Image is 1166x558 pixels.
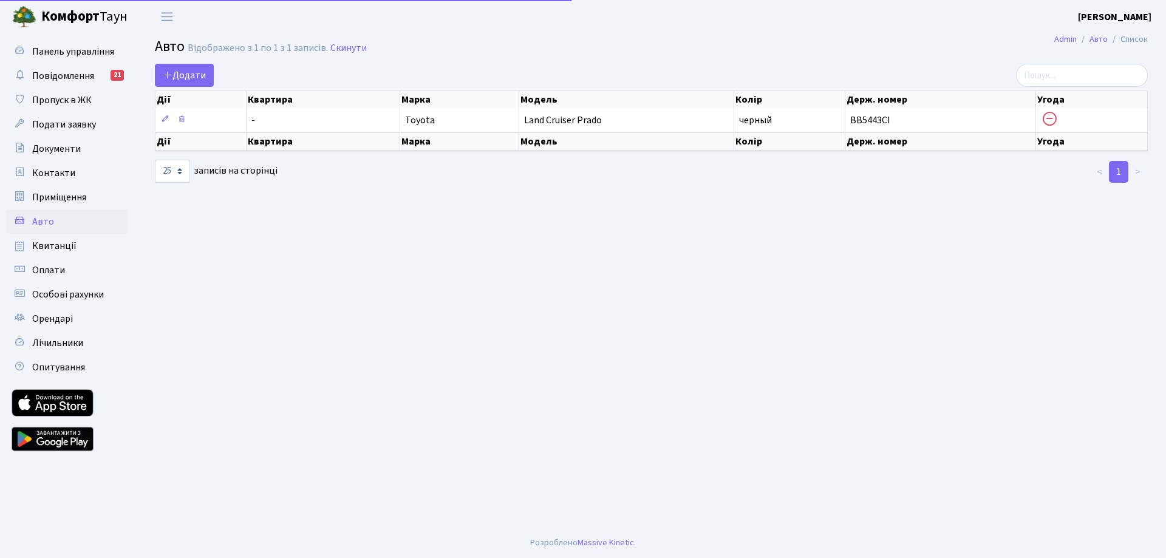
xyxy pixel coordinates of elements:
[1036,91,1148,108] th: Угода
[734,132,845,151] th: Колір
[155,160,278,183] label: записів на сторінці
[6,258,128,282] a: Оплати
[1036,132,1148,151] th: Угода
[578,536,634,549] a: Massive Kinetic
[1078,10,1151,24] a: [PERSON_NAME]
[32,336,83,350] span: Лічильники
[155,91,247,108] th: Дії
[845,91,1037,108] th: Держ. номер
[188,43,328,54] div: Відображено з 1 по 1 з 1 записів.
[32,191,86,204] span: Приміщення
[1036,27,1166,52] nav: breadcrumb
[6,161,128,185] a: Контакти
[6,39,128,64] a: Панель управління
[530,536,636,549] div: Розроблено .
[850,114,890,127] span: ВВ5443CI
[32,288,104,301] span: Особові рахунки
[247,132,400,151] th: Квартира
[32,142,81,155] span: Документи
[330,43,367,54] a: Скинути
[32,166,75,180] span: Контакти
[247,91,400,108] th: Квартира
[6,234,128,258] a: Квитанції
[12,5,36,29] img: logo.png
[1016,64,1148,87] input: Пошук...
[739,114,772,127] span: черный
[155,132,247,151] th: Дії
[1108,33,1148,46] li: Список
[155,160,190,183] select: записів на сторінці
[32,264,65,277] span: Оплати
[152,7,182,27] button: Переключити навігацію
[6,185,128,209] a: Приміщення
[155,64,214,87] a: Додати
[6,137,128,161] a: Документи
[32,118,96,131] span: Подати заявку
[6,307,128,331] a: Орендарі
[155,36,185,57] span: Авто
[845,132,1037,151] th: Держ. номер
[6,282,128,307] a: Особові рахунки
[400,91,519,108] th: Марка
[734,91,845,108] th: Колір
[6,112,128,137] a: Подати заявку
[519,132,734,151] th: Модель
[41,7,100,26] b: Комфорт
[405,114,435,127] span: Toyota
[32,239,77,253] span: Квитанції
[32,94,92,107] span: Пропуск в ЖК
[400,132,519,151] th: Марка
[251,115,395,125] span: -
[6,88,128,112] a: Пропуск в ЖК
[32,361,85,374] span: Опитування
[32,215,54,228] span: Авто
[111,70,124,81] div: 21
[6,64,128,88] a: Повідомлення21
[41,7,128,27] span: Таун
[32,312,73,325] span: Орендарі
[1054,33,1077,46] a: Admin
[1109,161,1128,183] a: 1
[1089,33,1108,46] a: Авто
[163,69,206,82] span: Додати
[519,91,734,108] th: Модель
[32,45,114,58] span: Панель управління
[6,209,128,234] a: Авто
[524,114,602,127] span: Land Cruiser Prado
[6,331,128,355] a: Лічильники
[32,69,94,83] span: Повідомлення
[6,355,128,379] a: Опитування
